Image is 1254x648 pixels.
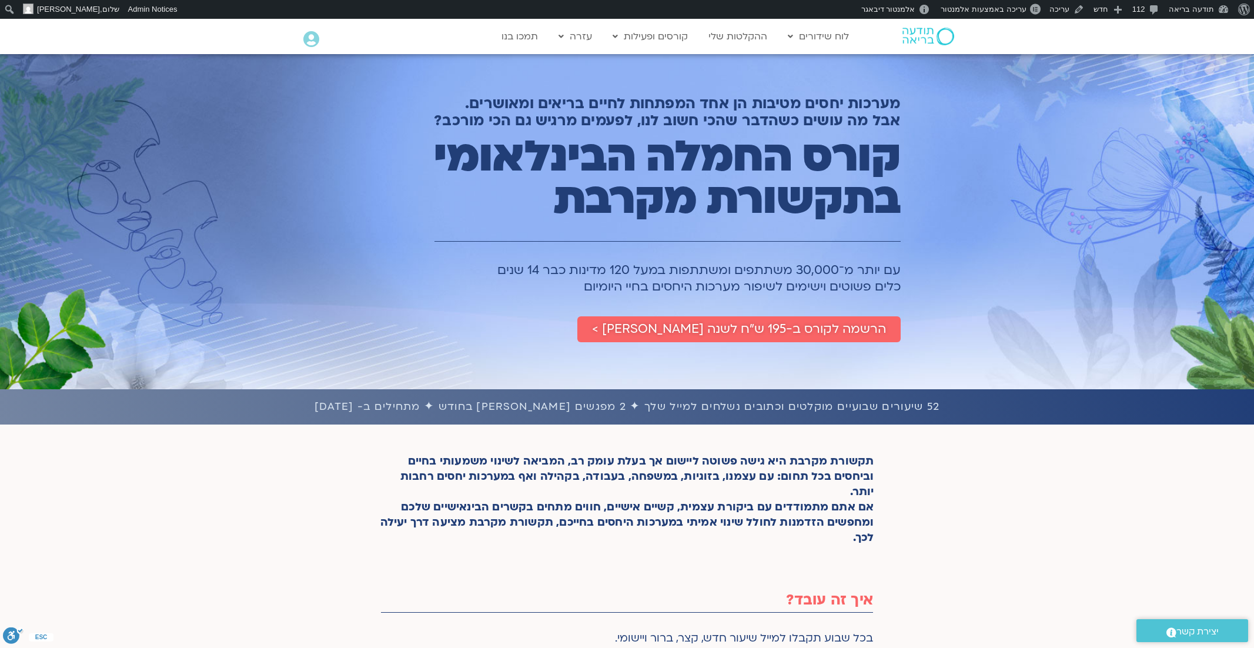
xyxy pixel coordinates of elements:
span: הרשמה לקורס ב-195 ש״ח לשנה [PERSON_NAME] > [592,322,886,336]
a: יצירת קשר [1136,619,1248,642]
span: עריכה באמצעות אלמנטור [941,5,1026,14]
h2: מערכות יחסים מטיבות הן אחד המפתחות לחיים בריאים ומאושרים. אבל מה עושים כשהדבר שהכי חשוב לנו, לפעמ... [382,95,901,129]
div: תקשורת מקרבת היא גישה פשוטה ליישום אך בעלת עומק רב, המביאה לשינוי משמעותי בחיים וביחסים בכל תחום:... [380,454,874,550]
a: הרשמה לקורס ב-195 ש״ח לשנה [PERSON_NAME] > [577,316,901,342]
h1: 52 שיעורים שבועיים מוקלטים וכתובים נשלחים למייל שלך ✦ 2 מפגשים [PERSON_NAME] בחודש ✦ מתחילים ב- [... [6,398,1248,416]
span: יצירת קשר [1176,624,1219,640]
a: עזרה [553,25,598,48]
a: לוח שידורים [782,25,855,48]
h1: קורס החמלה הבינלאומי בתקשורת מקרבת​ [382,136,901,221]
h2: איך זה עובד? [381,592,873,609]
a: ההקלטות שלי [703,25,773,48]
h1: עם יותר מ־30,000 משתתפים ומשתתפות במעל 120 מדינות כבר 14 שנים כלים פשוטים וישימים לשיפור מערכות ה... [382,262,901,295]
img: תודעה בריאה [902,28,954,45]
span: [PERSON_NAME] [37,5,100,14]
a: תמכו בנו [496,25,544,48]
a: קורסים ופעילות [607,25,694,48]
